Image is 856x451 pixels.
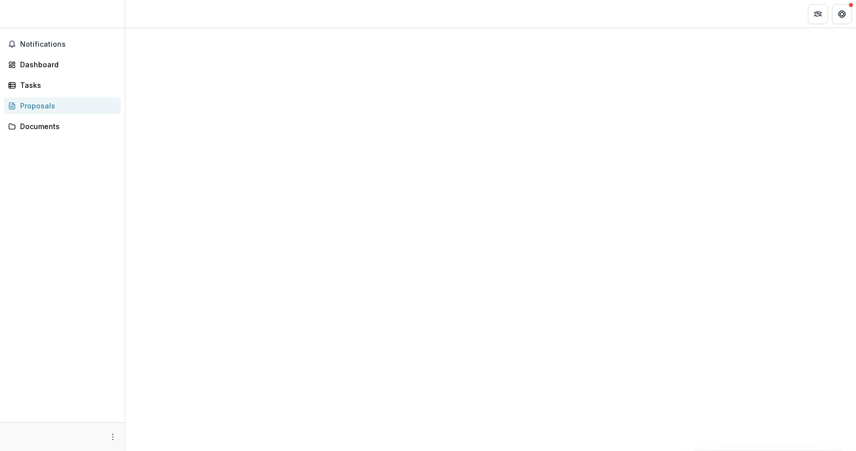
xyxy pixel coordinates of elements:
span: Notifications [20,40,117,49]
div: Documents [20,121,113,132]
div: Proposals [20,100,113,111]
a: Documents [4,118,121,135]
button: Get Help [832,4,852,24]
a: Tasks [4,77,121,93]
button: Notifications [4,36,121,52]
button: More [107,431,119,443]
a: Proposals [4,97,121,114]
button: Partners [808,4,828,24]
div: Dashboard [20,59,113,70]
a: Dashboard [4,56,121,73]
div: Tasks [20,80,113,90]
